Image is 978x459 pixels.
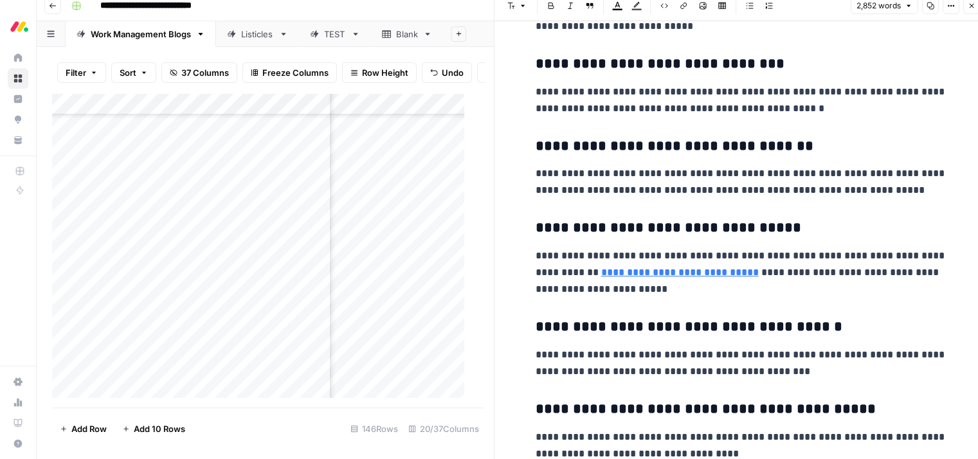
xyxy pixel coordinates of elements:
button: Workspace: Monday.com [8,10,28,42]
button: Add 10 Rows [114,419,193,439]
a: Work Management Blogs [66,21,216,47]
div: 146 Rows [345,419,403,439]
button: Add Row [52,419,114,439]
a: Learning Hub [8,413,28,433]
span: Row Height [362,66,408,79]
a: Blank [371,21,443,47]
a: Usage [8,392,28,413]
button: Filter [57,62,106,83]
a: Listicles [216,21,299,47]
a: Opportunities [8,109,28,130]
div: 20/37 Columns [403,419,484,439]
span: Add 10 Rows [134,422,185,435]
span: Sort [120,66,136,79]
a: Browse [8,68,28,89]
button: Sort [111,62,156,83]
span: Undo [442,66,464,79]
a: Settings [8,372,28,392]
button: Help + Support [8,433,28,454]
a: Your Data [8,130,28,150]
span: Add Row [71,422,107,435]
div: Listicles [241,28,274,40]
a: TEST [299,21,371,47]
img: Monday.com Logo [8,15,31,38]
span: 37 Columns [181,66,229,79]
a: Home [8,48,28,68]
div: Blank [396,28,418,40]
div: TEST [324,28,346,40]
span: Filter [66,66,86,79]
div: Work Management Blogs [91,28,191,40]
span: Freeze Columns [262,66,329,79]
button: Undo [422,62,472,83]
button: Row Height [342,62,417,83]
a: Insights [8,89,28,109]
button: 37 Columns [161,62,237,83]
button: Freeze Columns [242,62,337,83]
